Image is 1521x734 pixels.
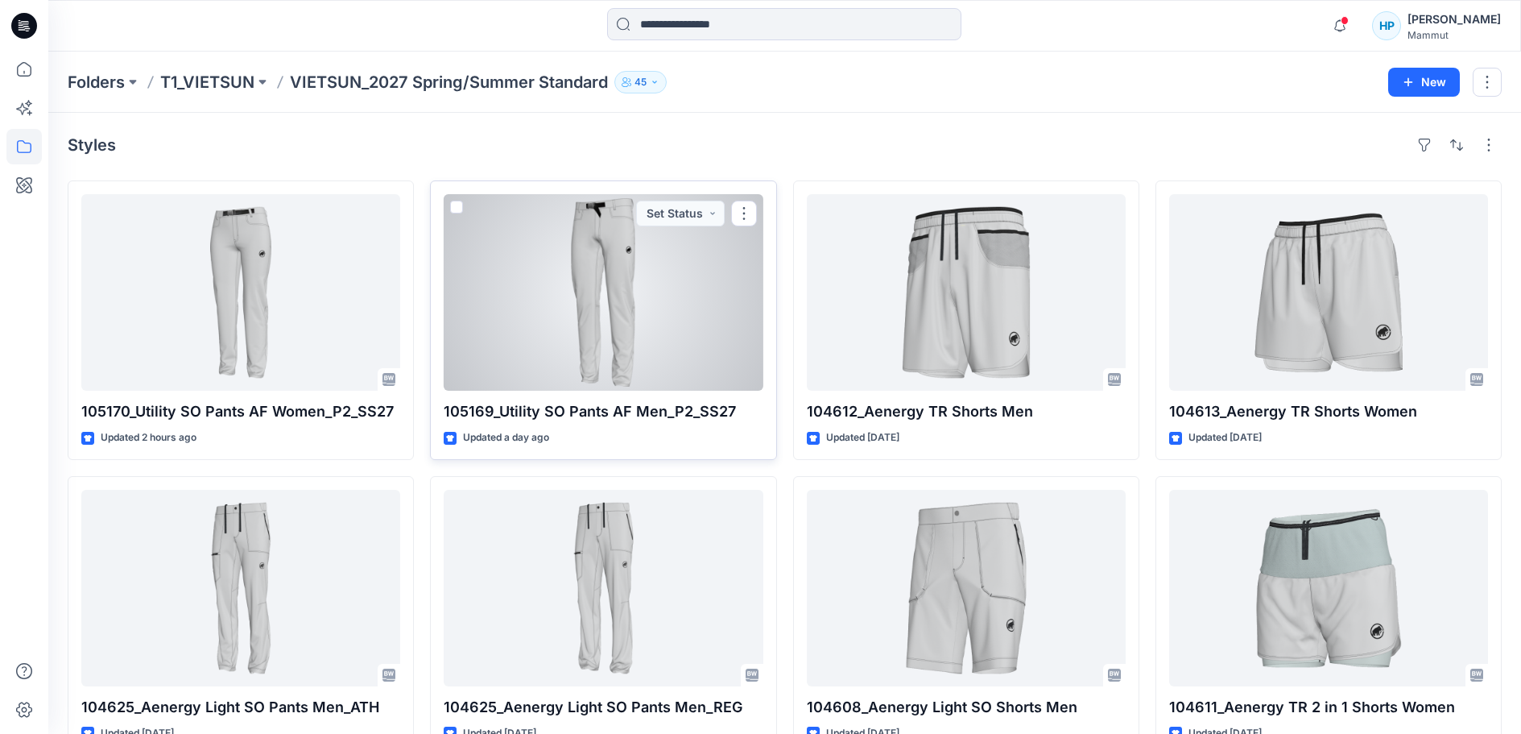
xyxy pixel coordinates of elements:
div: Mammut [1407,29,1501,41]
a: 104613_Aenergy TR Shorts Women [1169,194,1488,391]
button: New [1388,68,1460,97]
a: 104625_Aenergy Light SO Pants Men_ATH [81,490,400,686]
a: 104611_Aenergy TR 2 in 1 Shorts Women [1169,490,1488,686]
a: 105169_Utility SO Pants AF Men_P2_SS27 [444,194,763,391]
p: 104611_Aenergy TR 2 in 1 Shorts Women [1169,696,1488,719]
a: 105170_Utility SO Pants AF Women_P2_SS27 [81,194,400,391]
p: Updated a day ago [463,429,549,446]
p: 104625_Aenergy Light SO Pants Men_REG [444,696,763,719]
p: 45 [634,73,647,91]
a: 104612_Aenergy TR Shorts Men [807,194,1126,391]
p: 105169_Utility SO Pants AF Men_P2_SS27 [444,400,763,423]
p: 104625_Aenergy Light SO Pants Men_ATH [81,696,400,719]
h4: Styles [68,135,116,155]
p: Updated [DATE] [826,429,899,446]
button: 45 [614,71,667,93]
p: 105170_Utility SO Pants AF Women_P2_SS27 [81,400,400,423]
a: Folders [68,71,125,93]
a: 104625_Aenergy Light SO Pants Men_REG [444,490,763,686]
p: 104613_Aenergy TR Shorts Women [1169,400,1488,423]
a: 104608_Aenergy Light SO Shorts Men [807,490,1126,686]
div: [PERSON_NAME] [1407,10,1501,29]
p: 104612_Aenergy TR Shorts Men [807,400,1126,423]
p: VIETSUN_2027 Spring/Summer Standard [290,71,608,93]
a: T1_VIETSUN [160,71,254,93]
p: Updated 2 hours ago [101,429,196,446]
p: 104608_Aenergy Light SO Shorts Men [807,696,1126,719]
p: Updated [DATE] [1188,429,1262,446]
div: HP [1372,11,1401,40]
